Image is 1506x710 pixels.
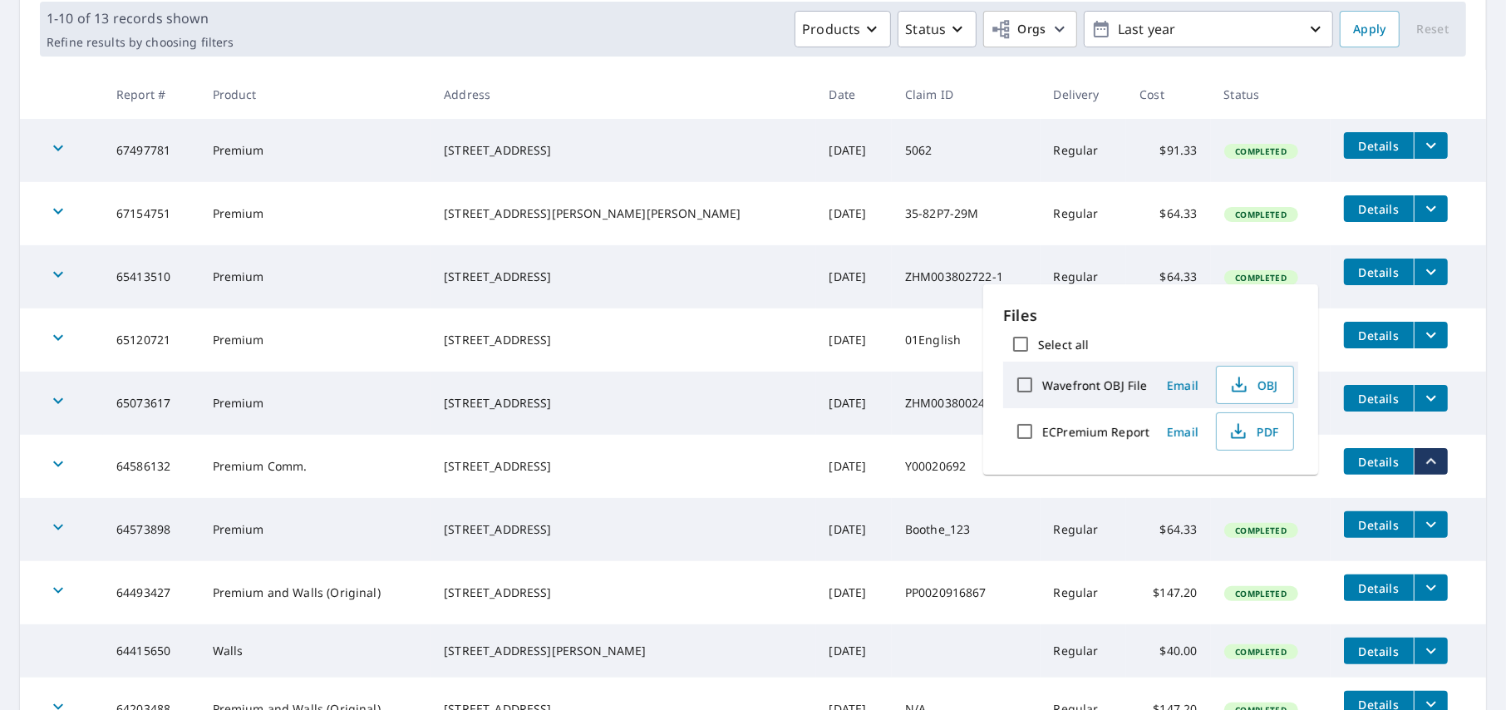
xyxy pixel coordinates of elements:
th: Cost [1126,70,1210,119]
td: [DATE] [816,561,893,624]
div: [STREET_ADDRESS] [444,458,802,475]
span: Orgs [991,19,1046,40]
td: $64.33 [1126,182,1210,245]
td: Premium [199,182,431,245]
button: detailsBtn-65073617 [1344,385,1414,412]
p: Last year [1111,15,1306,44]
span: Details [1354,201,1404,217]
button: detailsBtn-67497781 [1344,132,1414,159]
td: [DATE] [816,308,893,372]
label: Wavefront OBJ File [1042,377,1147,393]
td: ZHM003800247-1 [892,372,1041,435]
span: Completed [1226,209,1297,220]
td: Premium [199,245,431,308]
td: $64.33 [1126,498,1210,561]
span: Details [1354,264,1404,280]
span: Details [1354,454,1404,470]
td: 64415650 [103,624,199,678]
td: Premium [199,308,431,372]
td: ZHM003802722-1 [892,245,1041,308]
button: filesDropdownBtn-64493427 [1414,574,1448,601]
button: detailsBtn-64586132 [1344,448,1414,475]
button: detailsBtn-65413510 [1344,259,1414,285]
th: Status [1211,70,1331,119]
td: Boothe_123 [892,498,1041,561]
div: [STREET_ADDRESS][PERSON_NAME] [444,643,802,659]
td: $40.00 [1126,624,1210,678]
td: [DATE] [816,182,893,245]
span: Apply [1353,19,1386,40]
span: PDF [1227,422,1280,441]
span: Completed [1226,525,1297,536]
button: filesDropdownBtn-64586132 [1414,448,1448,475]
td: $91.33 [1126,119,1210,182]
p: Refine results by choosing filters [47,35,234,50]
button: filesDropdownBtn-65120721 [1414,322,1448,348]
td: 67154751 [103,182,199,245]
td: [DATE] [816,624,893,678]
span: OBJ [1227,375,1280,395]
td: [DATE] [816,119,893,182]
button: Products [795,11,891,47]
div: [STREET_ADDRESS] [444,142,802,159]
button: detailsBtn-67154751 [1344,195,1414,222]
span: Email [1163,377,1203,393]
span: Email [1163,424,1203,440]
span: Details [1354,517,1404,533]
p: Status [905,19,946,39]
div: [STREET_ADDRESS] [444,395,802,412]
td: Regular [1041,245,1127,308]
td: Regular [1041,624,1127,678]
button: OBJ [1216,366,1294,404]
span: Completed [1226,145,1297,157]
button: filesDropdownBtn-65073617 [1414,385,1448,412]
button: detailsBtn-65120721 [1344,322,1414,348]
th: Delivery [1041,70,1127,119]
td: 64586132 [103,435,199,498]
button: Apply [1340,11,1400,47]
td: [DATE] [816,498,893,561]
span: Details [1354,391,1404,407]
td: Regular [1041,561,1127,624]
button: detailsBtn-64573898 [1344,511,1414,538]
td: 64573898 [103,498,199,561]
th: Date [816,70,893,119]
th: Claim ID [892,70,1041,119]
td: Premium [199,498,431,561]
td: Walls [199,624,431,678]
td: Premium [199,119,431,182]
div: [STREET_ADDRESS] [444,584,802,601]
td: [DATE] [816,245,893,308]
button: Last year [1084,11,1333,47]
th: Address [431,70,815,119]
button: PDF [1216,412,1294,451]
button: Status [898,11,977,47]
span: Completed [1226,588,1297,599]
td: $64.33 [1126,245,1210,308]
button: Email [1156,419,1209,445]
td: Premium [199,372,431,435]
button: filesDropdownBtn-65413510 [1414,259,1448,285]
td: Premium and Walls (Original) [199,561,431,624]
div: [STREET_ADDRESS][PERSON_NAME][PERSON_NAME] [444,205,802,222]
button: Email [1156,372,1209,398]
p: Products [802,19,860,39]
div: [STREET_ADDRESS] [444,521,802,538]
td: [DATE] [816,435,893,498]
td: [DATE] [816,372,893,435]
td: 64493427 [103,561,199,624]
div: [STREET_ADDRESS] [444,269,802,285]
td: 65413510 [103,245,199,308]
label: ECPremium Report [1042,424,1149,440]
td: Regular [1041,498,1127,561]
td: Regular [1041,119,1127,182]
td: PP0020916867 [892,561,1041,624]
td: 65073617 [103,372,199,435]
td: 65120721 [103,308,199,372]
td: 5062 [892,119,1041,182]
td: Y00020692 [892,435,1041,498]
th: Product [199,70,431,119]
td: 67497781 [103,119,199,182]
span: Completed [1226,272,1297,284]
th: Report # [103,70,199,119]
